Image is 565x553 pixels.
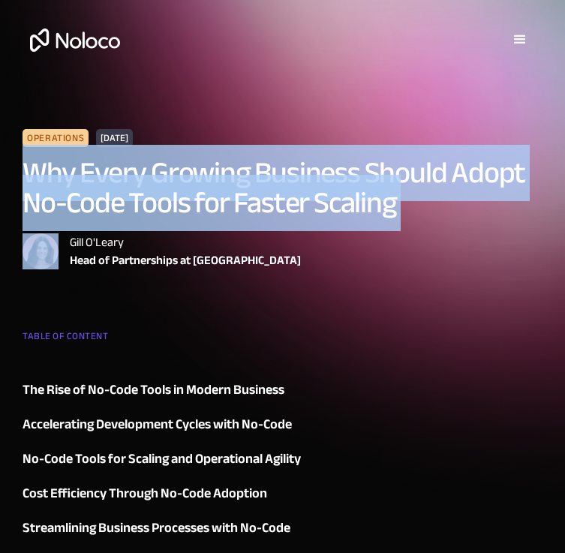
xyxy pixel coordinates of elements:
[23,482,267,505] div: Cost Efficiency Through No-Code Adoption
[23,29,120,52] a: home
[70,233,301,251] div: Gill O'Leary
[23,448,301,470] div: No-Code Tools for Scaling and Operational Agility
[70,251,301,269] div: Head of Partnerships at [GEOGRAPHIC_DATA]
[23,325,542,355] div: TABLE OF CONTENT
[23,517,290,539] div: Streamlining Business Processes with No-Code
[23,413,292,436] div: Accelerating Development Cycles with No-Code
[23,448,542,470] a: No-Code Tools for Scaling and Operational Agility
[23,517,542,539] a: Streamlining Business Processes with No-Code
[497,17,542,62] div: menu
[96,129,133,147] div: [DATE]
[23,482,542,505] a: Cost Efficiency Through No-Code Adoption
[23,413,542,436] a: Accelerating Development Cycles with No-Code
[23,379,284,401] div: The Rise of No-Code Tools in Modern Business
[23,379,542,401] a: The Rise of No-Code Tools in Modern Business
[23,158,542,218] h1: Why Every Growing Business Should Adopt No-Code Tools for Faster Scaling
[23,129,89,147] div: Operations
